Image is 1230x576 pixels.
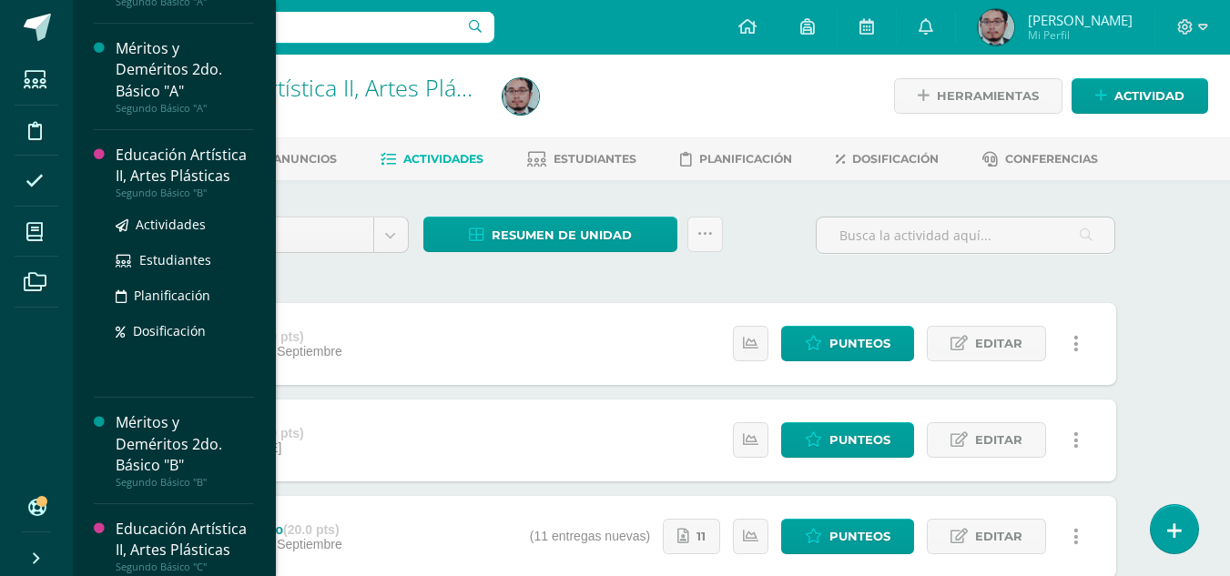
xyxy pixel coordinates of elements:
a: Méritos y Deméritos 2do. Básico "B"Segundo Básico "B" [116,412,254,488]
span: Herramientas [937,79,1039,113]
input: Busca un usuario... [85,12,494,43]
a: Estudiantes [527,145,636,174]
input: Busca la actividad aquí... [817,217,1114,253]
a: Méritos y Deméritos 2do. Básico "A"Segundo Básico "A" [116,38,254,114]
a: Actividad [1072,78,1208,114]
h1: Educación Artística II, Artes Plásticas [142,75,481,100]
span: Mi Perfil [1028,27,1133,43]
span: Estudiantes [139,251,211,268]
a: Actividades [116,214,254,235]
div: Segundo Básico "B" [116,187,254,199]
div: Tercero Básico 'A' [142,100,481,117]
a: Educación Artística II, Artes PlásticasSegundo Básico "C" [116,519,254,573]
span: Punteos [829,423,890,457]
span: Editar [975,423,1022,457]
span: Actividad [1114,79,1184,113]
span: Unidad 4 [202,217,360,252]
span: Dosificación [852,152,939,166]
span: 27 de Septiembre [241,344,342,359]
span: Estudiantes [554,152,636,166]
a: Dosificación [836,145,939,174]
span: [PERSON_NAME] [1028,11,1133,29]
a: Punteos [781,326,914,361]
div: Educación Artística II, Artes Plásticas [116,145,254,187]
strong: (20.0 pts) [283,522,339,537]
span: Editar [975,520,1022,553]
a: 11 [663,519,720,554]
span: Resumen de unidad [492,218,632,252]
div: Méritos y Deméritos 2do. Básico "B" [116,412,254,475]
a: Punteos [781,422,914,458]
span: 12 de Septiembre [241,537,342,551]
a: Anuncios [249,145,337,174]
a: Planificación [680,145,792,174]
span: Dosificación [133,322,206,339]
a: Estudiantes [116,249,254,270]
span: Conferencias [1005,152,1098,166]
div: Segundo Básico "B" [116,476,254,489]
a: Unidad 4 [188,217,408,252]
a: Herramientas [894,78,1062,114]
span: Planificación [699,152,792,166]
img: c79a8ee83a32926c67f9bb364e6b58c4.png [978,9,1014,45]
span: Punteos [829,327,890,360]
img: c79a8ee83a32926c67f9bb364e6b58c4.png [503,78,539,115]
span: Anuncios [273,152,337,166]
a: Actividades [381,145,483,174]
span: Punteos [829,520,890,553]
a: Dosificación [116,320,254,341]
a: Educación Artística II, Artes Plásticas [142,72,513,103]
span: Planificación [134,287,210,304]
span: Editar [975,327,1022,360]
div: Segundo Básico "A" [116,102,254,115]
span: 11 [696,520,706,553]
a: Conferencias [982,145,1098,174]
span: Actividades [403,152,483,166]
a: Resumen de unidad [423,217,677,252]
div: Segundo Básico "C" [116,561,254,573]
div: Educación Artística II, Artes Plásticas [116,519,254,561]
div: Méritos y Deméritos 2do. Básico "A" [116,38,254,101]
a: Planificación [116,285,254,306]
a: Punteos [781,519,914,554]
a: Educación Artística II, Artes PlásticasSegundo Básico "B" [116,145,254,199]
span: Actividades [136,216,206,233]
